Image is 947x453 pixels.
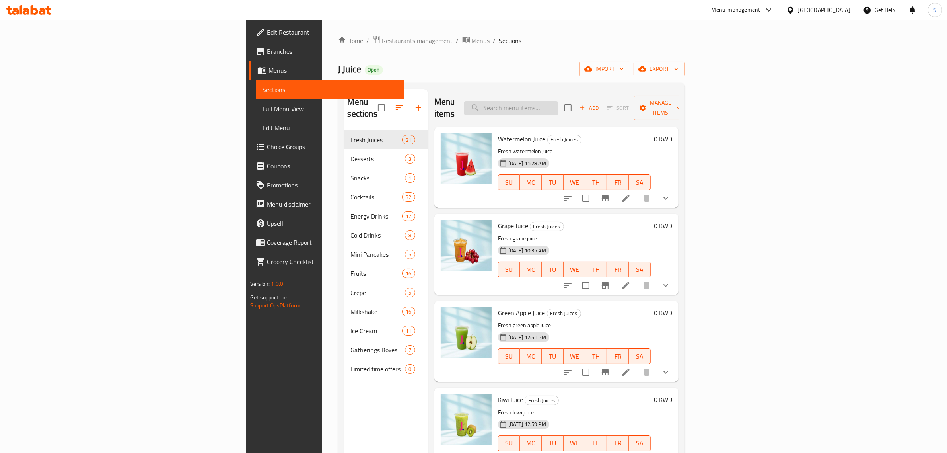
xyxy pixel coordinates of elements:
[405,364,415,374] div: items
[502,351,517,362] span: SU
[498,408,651,418] p: Fresh kiwi juice
[351,345,405,355] span: Gatherings Boxes
[798,6,850,14] div: [GEOGRAPHIC_DATA]
[933,6,937,14] span: S
[502,177,517,188] span: SU
[607,262,629,277] button: FR
[596,363,615,382] button: Branch-specific-item
[249,252,404,271] a: Grocery Checklist
[596,189,615,208] button: Branch-specific-item
[576,102,602,114] span: Add item
[249,176,404,195] a: Promotions
[409,98,428,117] button: Add section
[456,36,459,45] li: /
[567,177,582,188] span: WE
[405,365,414,373] span: 0
[654,307,672,318] h6: 0 KWD
[564,348,585,364] button: WE
[589,351,604,362] span: TH
[271,279,283,289] span: 1.0.0
[493,36,496,45] li: /
[607,435,629,451] button: FR
[249,233,404,252] a: Coverage Report
[267,47,398,56] span: Branches
[520,435,542,451] button: MO
[351,269,403,278] span: Fruits
[267,257,398,266] span: Grocery Checklist
[498,307,545,319] span: Green Apple Juice
[344,127,428,382] nav: Menu sections
[629,348,651,364] button: SA
[498,348,520,364] button: SU
[629,262,651,277] button: SA
[344,226,428,245] div: Cold Drinks8
[523,437,539,449] span: MO
[498,146,651,156] p: Fresh watermelon juice
[263,123,398,133] span: Edit Menu
[268,66,398,75] span: Menus
[402,326,415,336] div: items
[405,232,414,239] span: 8
[267,219,398,228] span: Upsell
[351,192,403,202] span: Cocktails
[520,262,542,277] button: MO
[498,320,651,330] p: Fresh green apple juice
[576,102,602,114] button: Add
[502,264,517,275] span: SU
[351,173,405,183] div: Snacks
[656,189,675,208] button: show more
[498,262,520,277] button: SU
[256,99,404,118] a: Full Menu View
[520,348,542,364] button: MO
[567,264,582,275] span: WE
[464,101,558,115] input: search
[338,35,685,46] nav: breadcrumb
[610,351,626,362] span: FR
[472,36,490,45] span: Menus
[344,130,428,149] div: Fresh Juices21
[578,277,594,294] span: Select to update
[351,211,403,221] div: Energy Drinks
[585,174,607,190] button: TH
[523,177,539,188] span: MO
[403,270,414,277] span: 16
[505,334,549,341] span: [DATE] 12:51 PM
[498,435,520,451] button: SU
[351,230,405,240] span: Cold Drinks
[344,168,428,187] div: Snacks1
[661,281,671,290] svg: Show Choices
[344,302,428,321] div: Milkshake16
[344,359,428,379] div: Limited time offers0
[545,351,560,362] span: TU
[560,100,576,116] span: Select section
[267,27,398,37] span: Edit Restaurant
[351,326,403,336] div: Ice Cream
[373,35,453,46] a: Restaurants management
[585,435,607,451] button: TH
[403,308,414,316] span: 16
[498,234,651,244] p: Fresh grape juice
[402,211,415,221] div: items
[610,177,626,188] span: FR
[250,300,301,310] a: Support.OpsPlatform
[547,309,581,318] span: Fresh Juices
[656,276,675,295] button: show more
[405,250,415,259] div: items
[344,245,428,264] div: Mini Pancakes5
[505,160,549,167] span: [DATE] 11:28 AM
[564,262,585,277] button: WE
[344,264,428,283] div: Fruits16
[405,230,415,240] div: items
[610,437,626,449] span: FR
[607,348,629,364] button: FR
[351,250,405,259] span: Mini Pancakes
[382,36,453,45] span: Restaurants management
[525,396,559,405] div: Fresh Juices
[249,137,404,156] a: Choice Groups
[402,269,415,278] div: items
[344,207,428,226] div: Energy Drinks17
[351,307,403,316] div: Milkshake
